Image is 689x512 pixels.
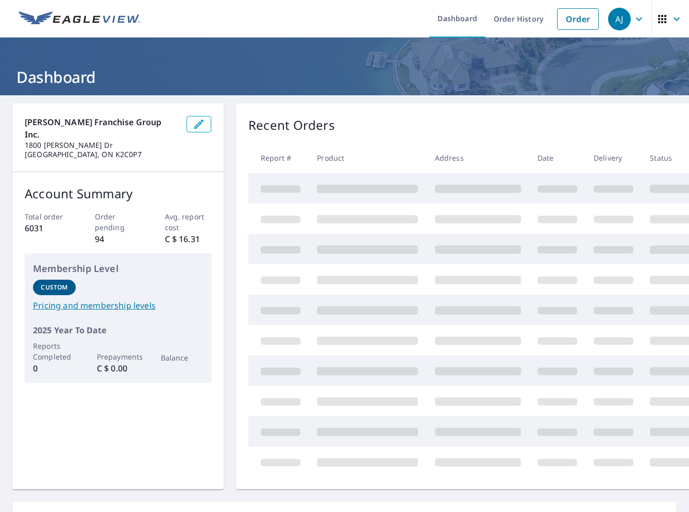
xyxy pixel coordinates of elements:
[97,351,140,362] p: Prepayments
[529,143,585,173] th: Date
[19,11,140,27] img: EV Logo
[25,116,178,141] p: [PERSON_NAME] Franchise Group Inc.
[25,150,178,159] p: [GEOGRAPHIC_DATA], ON K2C0P7
[33,362,76,374] p: 0
[585,143,642,173] th: Delivery
[248,143,309,173] th: Report #
[12,66,677,88] h1: Dashboard
[165,233,212,245] p: C $ 16.31
[25,184,211,203] p: Account Summary
[248,116,335,134] p: Recent Orders
[33,324,203,336] p: 2025 Year To Date
[161,352,204,363] p: Balance
[95,233,142,245] p: 94
[25,222,72,234] p: 6031
[95,211,142,233] p: Order pending
[33,340,76,362] p: Reports Completed
[33,299,203,312] a: Pricing and membership levels
[25,141,178,150] p: 1800 [PERSON_NAME] Dr
[427,143,529,173] th: Address
[97,362,140,374] p: C $ 0.00
[33,262,203,276] p: Membership Level
[557,8,599,30] a: Order
[165,211,212,233] p: Avg. report cost
[25,211,72,222] p: Total order
[41,283,68,292] p: Custom
[608,8,631,30] div: AJ
[309,143,426,173] th: Product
